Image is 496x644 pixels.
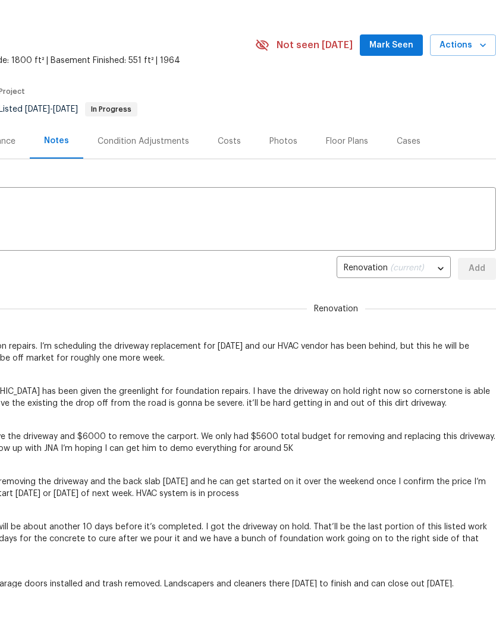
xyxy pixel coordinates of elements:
div: Condition Adjustments [98,135,189,147]
span: (current) [390,264,424,272]
span: - [25,105,78,113]
div: Renovation (current) [337,254,451,283]
span: [DATE] [25,105,50,113]
span: Renovation [307,303,365,315]
span: Actions [440,38,486,53]
span: Mark Seen [369,38,413,53]
div: Cases [397,135,420,147]
button: Actions [430,34,496,56]
div: Costs [218,135,241,147]
span: Not seen [DATE] [277,39,353,51]
div: Notes [44,135,69,147]
button: Mark Seen [360,34,423,56]
span: [DATE] [53,105,78,113]
div: Floor Plans [326,135,368,147]
span: In Progress [86,106,136,113]
div: Photos [269,135,297,147]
